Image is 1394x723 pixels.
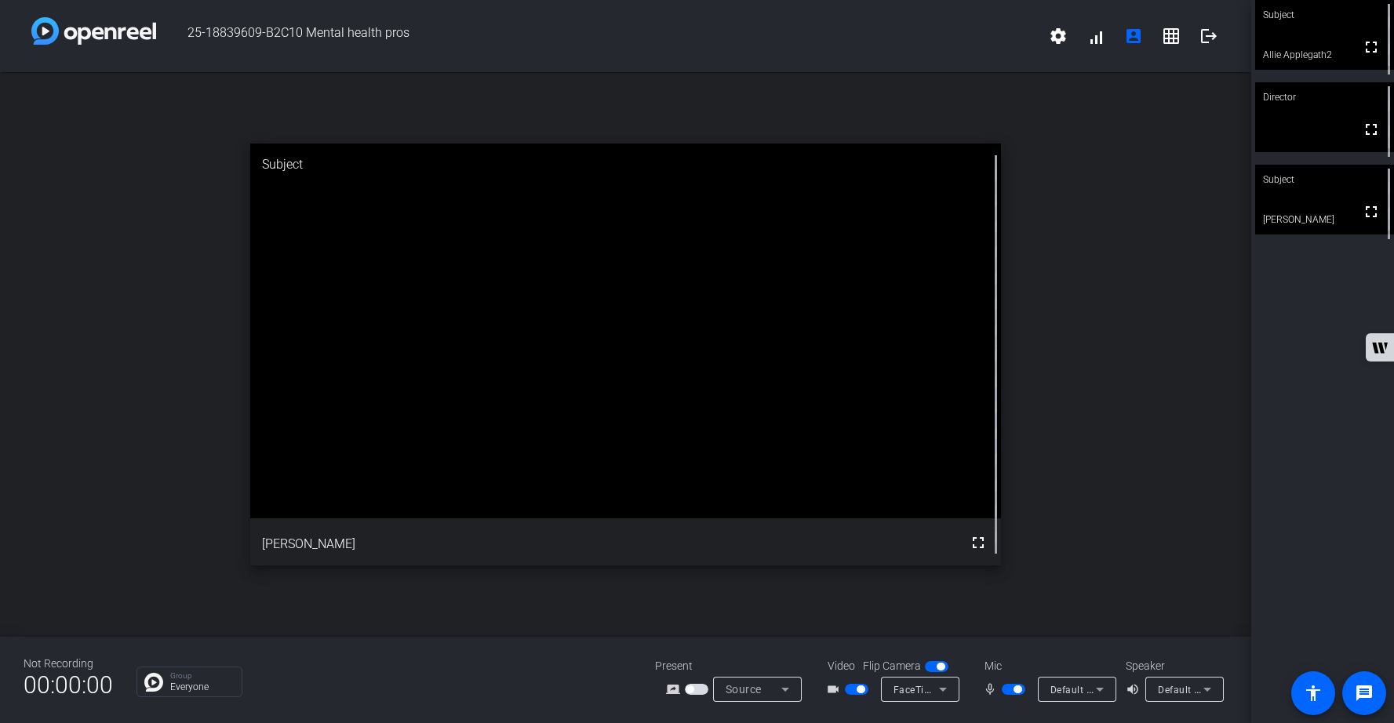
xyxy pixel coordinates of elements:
[24,666,113,704] span: 00:00:00
[983,680,1002,699] mat-icon: mic_none
[655,658,812,674] div: Present
[31,17,156,45] img: white-gradient.svg
[1050,683,1129,696] span: Default - AirPods
[828,658,855,674] span: Video
[1162,27,1181,45] mat-icon: grid_on
[1362,202,1381,221] mat-icon: fullscreen
[826,680,845,699] mat-icon: videocam_outline
[1126,658,1220,674] div: Speaker
[726,683,762,696] span: Source
[170,672,234,680] p: Group
[1304,684,1323,703] mat-icon: accessibility
[666,680,685,699] mat-icon: screen_share_outline
[863,658,921,674] span: Flip Camera
[1255,165,1394,194] div: Subject
[1362,120,1381,139] mat-icon: fullscreen
[1126,680,1145,699] mat-icon: volume_up
[969,658,1126,674] div: Mic
[1255,82,1394,112] div: Director
[1049,27,1068,45] mat-icon: settings
[969,533,988,552] mat-icon: fullscreen
[894,683,1095,696] span: FaceTime HD Camera (Built-in) (05ac:8514)
[250,144,1001,186] div: Subject
[1362,38,1381,56] mat-icon: fullscreen
[1124,27,1143,45] mat-icon: account_box
[1355,684,1374,703] mat-icon: message
[156,17,1039,55] span: 25-18839609-B2C10 Mental health pros
[1199,27,1218,45] mat-icon: logout
[1077,17,1115,55] button: signal_cellular_alt
[24,656,113,672] div: Not Recording
[1158,683,1236,696] span: Default - AirPods
[144,673,163,692] img: Chat Icon
[170,682,234,692] p: Everyone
